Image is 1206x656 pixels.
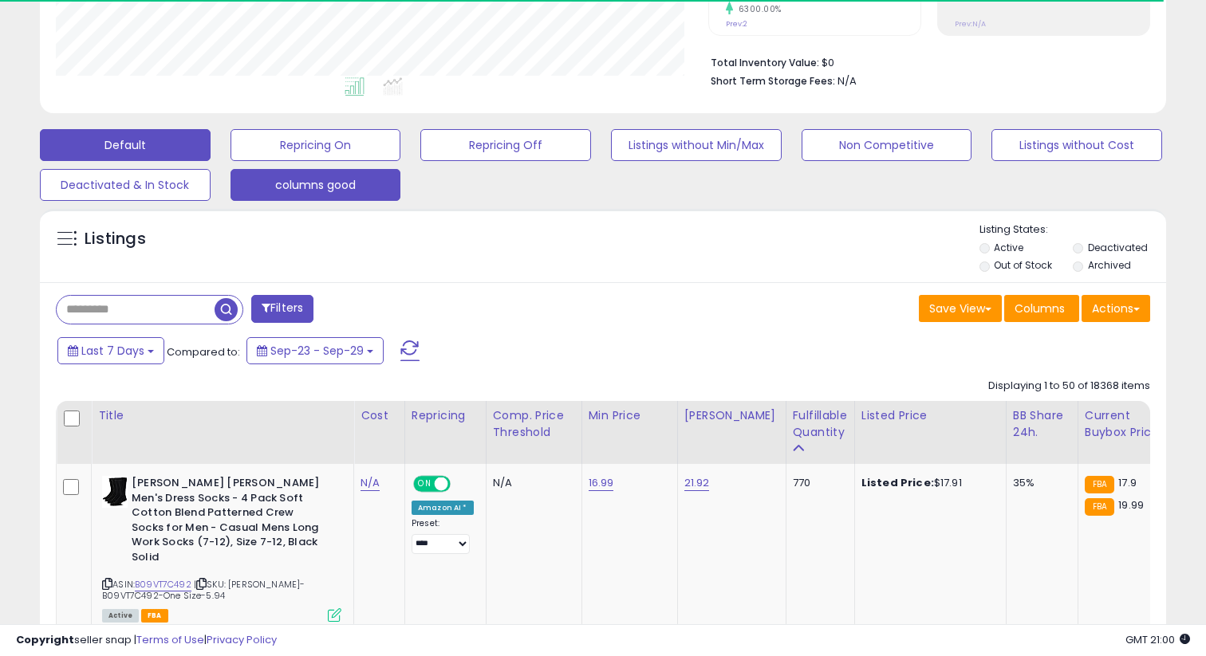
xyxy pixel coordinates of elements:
[420,129,591,161] button: Repricing Off
[1085,498,1114,516] small: FBA
[1088,258,1131,272] label: Archived
[1118,475,1137,490] span: 17.9
[412,407,479,424] div: Repricing
[270,343,364,359] span: Sep-23 - Sep-29
[861,476,994,490] div: $17.91
[136,632,204,647] a: Terms of Use
[81,343,144,359] span: Last 7 Days
[1013,407,1071,441] div: BB Share 24h.
[493,476,569,490] div: N/A
[802,129,972,161] button: Non Competitive
[361,407,398,424] div: Cost
[793,476,842,490] div: 770
[994,258,1052,272] label: Out of Stock
[85,228,146,250] h5: Listings
[1118,497,1144,513] span: 19.99
[412,501,474,515] div: Amazon AI *
[361,475,380,491] a: N/A
[1085,407,1167,441] div: Current Buybox Price
[1125,632,1190,647] span: 2025-10-7 21:00 GMT
[1004,295,1079,322] button: Columns
[919,295,1002,322] button: Save View
[793,407,848,441] div: Fulfillable Quantity
[102,476,128,508] img: 31vSvFdEMYL._SL40_.jpg
[991,129,1162,161] button: Listings without Cost
[231,129,401,161] button: Repricing On
[167,344,240,359] span: Compared to:
[988,379,1150,394] div: Displaying 1 to 50 of 18368 items
[1088,241,1148,254] label: Deactivated
[40,129,211,161] button: Default
[231,169,401,201] button: columns good
[98,407,347,424] div: Title
[994,241,1023,254] label: Active
[57,337,164,364] button: Last 7 Days
[979,222,1167,238] p: Listing States:
[207,632,277,647] a: Privacy Policy
[1015,301,1065,316] span: Columns
[1085,476,1114,493] small: FBA
[589,475,614,491] a: 16.99
[40,169,211,201] button: Deactivated & In Stock
[611,129,782,161] button: Listings without Min/Max
[493,407,575,441] div: Comp. Price Threshold
[102,578,305,602] span: | SKU: [PERSON_NAME]-B09VT7C492-One Size-5.94
[415,477,435,491] span: ON
[16,632,74,647] strong: Copyright
[412,518,474,554] div: Preset:
[448,477,474,491] span: OFF
[246,337,384,364] button: Sep-23 - Sep-29
[1013,476,1066,490] div: 35%
[684,407,779,424] div: [PERSON_NAME]
[251,295,313,323] button: Filters
[16,633,277,648] div: seller snap | |
[684,475,710,491] a: 21.92
[1082,295,1150,322] button: Actions
[589,407,671,424] div: Min Price
[135,578,191,591] a: B09VT7C492
[861,407,999,424] div: Listed Price
[861,475,934,490] b: Listed Price:
[132,476,325,568] b: [PERSON_NAME] [PERSON_NAME] Men's Dress Socks - 4 Pack Soft Cotton Blend Patterned Crew Socks for...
